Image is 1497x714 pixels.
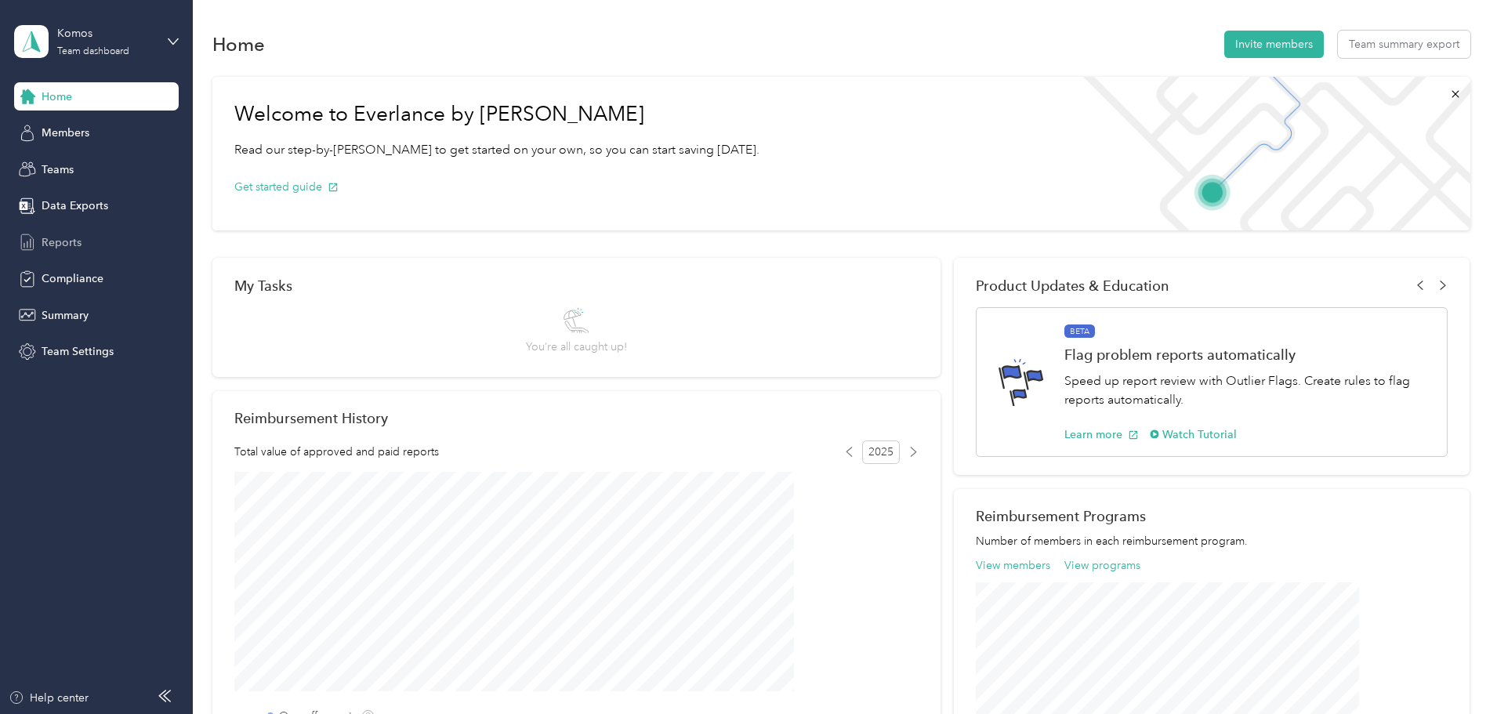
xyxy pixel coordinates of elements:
[1064,557,1140,574] button: View programs
[1067,77,1470,230] img: Welcome to everlance
[1064,426,1139,443] button: Learn more
[42,161,74,178] span: Teams
[234,410,388,426] h2: Reimbursement History
[212,36,265,53] h1: Home
[42,270,103,287] span: Compliance
[1064,346,1430,363] h1: Flag problem reports automatically
[976,508,1448,524] h2: Reimbursement Programs
[1150,426,1237,443] button: Watch Tutorial
[42,125,89,141] span: Members
[234,179,339,195] button: Get started guide
[1409,626,1497,714] iframe: Everlance-gr Chat Button Frame
[234,444,439,460] span: Total value of approved and paid reports
[234,277,919,294] div: My Tasks
[1064,324,1095,339] span: BETA
[862,440,900,464] span: 2025
[526,339,627,355] span: You’re all caught up!
[57,25,155,42] div: Komos
[42,343,114,360] span: Team Settings
[57,47,129,56] div: Team dashboard
[42,198,108,214] span: Data Exports
[42,89,72,105] span: Home
[42,307,89,324] span: Summary
[976,533,1448,549] p: Number of members in each reimbursement program.
[9,690,89,706] button: Help center
[42,234,82,251] span: Reports
[234,140,759,160] p: Read our step-by-[PERSON_NAME] to get started on your own, so you can start saving [DATE].
[1064,371,1430,410] p: Speed up report review with Outlier Flags. Create rules to flag reports automatically.
[976,557,1050,574] button: View members
[1224,31,1324,58] button: Invite members
[976,277,1169,294] span: Product Updates & Education
[1338,31,1470,58] button: Team summary export
[234,102,759,127] h1: Welcome to Everlance by [PERSON_NAME]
